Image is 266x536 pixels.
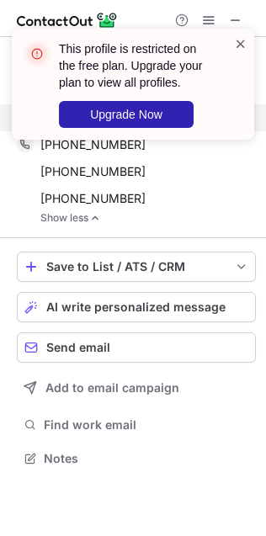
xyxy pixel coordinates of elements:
[40,212,256,224] a: Show less
[17,10,118,30] img: ContactOut v5.3.10
[17,447,256,470] button: Notes
[90,212,100,224] img: -
[17,373,256,403] button: Add to email campaign
[59,40,214,91] header: This profile is restricted on the free plan. Upgrade your plan to view all profiles.
[45,381,179,395] span: Add to email campaign
[46,300,226,314] span: AI write personalized message
[17,413,256,437] button: Find work email
[46,341,110,354] span: Send email
[46,260,226,273] div: Save to List / ATS / CRM
[17,332,256,363] button: Send email
[40,164,146,179] span: [PHONE_NUMBER]
[59,101,194,128] button: Upgrade Now
[17,292,256,322] button: AI write personalized message
[44,451,249,466] span: Notes
[44,417,249,433] span: Find work email
[90,108,162,121] span: Upgrade Now
[17,252,256,282] button: save-profile-one-click
[40,191,146,206] span: [PHONE_NUMBER]
[24,40,51,67] img: error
